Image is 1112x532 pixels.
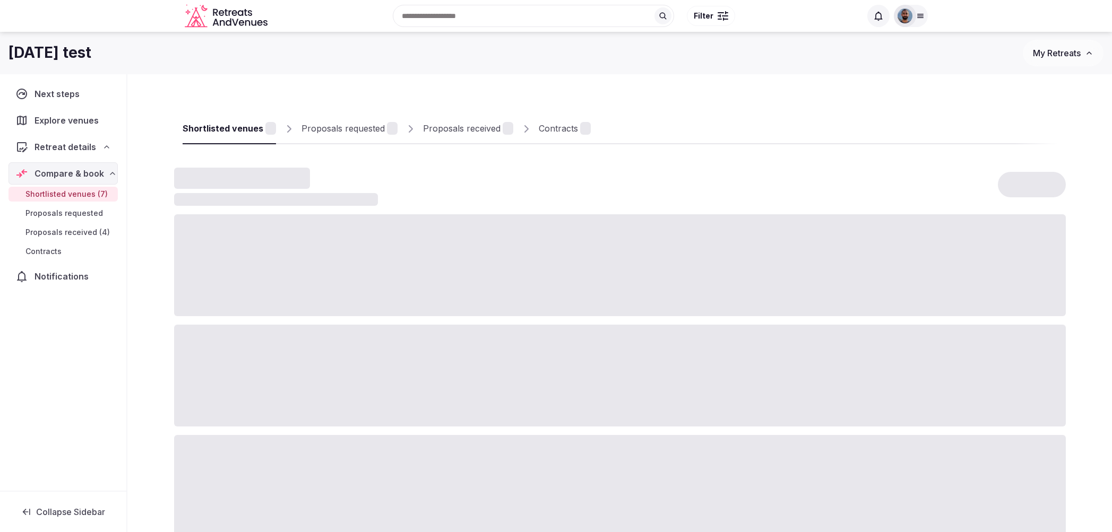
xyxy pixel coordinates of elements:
span: Proposals requested [25,208,103,219]
button: Filter [687,6,735,26]
div: Proposals requested [301,122,385,135]
a: Contracts [8,244,118,259]
a: Next steps [8,83,118,105]
a: Contracts [539,114,591,144]
a: Explore venues [8,109,118,132]
a: Visit the homepage [185,4,270,28]
span: Retreat details [35,141,96,153]
button: My Retreats [1023,40,1104,66]
a: Proposals received [423,114,513,144]
span: Shortlisted venues (7) [25,189,108,199]
a: Proposals requested [8,206,118,221]
button: Collapse Sidebar [8,500,118,524]
span: Notifications [35,270,93,283]
a: Shortlisted venues [183,114,276,144]
span: Compare & book [35,167,104,180]
div: Contracts [539,122,578,135]
span: My Retreats [1033,48,1081,58]
a: Proposals received (4) [8,225,118,240]
span: Collapse Sidebar [36,507,105,517]
svg: Retreats and Venues company logo [185,4,270,28]
a: Shortlisted venues (7) [8,187,118,202]
img: oliver.kattan [898,8,912,23]
span: Next steps [35,88,84,100]
span: Proposals received (4) [25,227,110,238]
div: Shortlisted venues [183,122,263,135]
span: Contracts [25,246,62,257]
div: Proposals received [423,122,501,135]
a: Notifications [8,265,118,287]
a: Proposals requested [301,114,398,144]
span: Explore venues [35,114,103,127]
span: Filter [694,11,713,21]
h1: [DATE] test [8,42,91,63]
